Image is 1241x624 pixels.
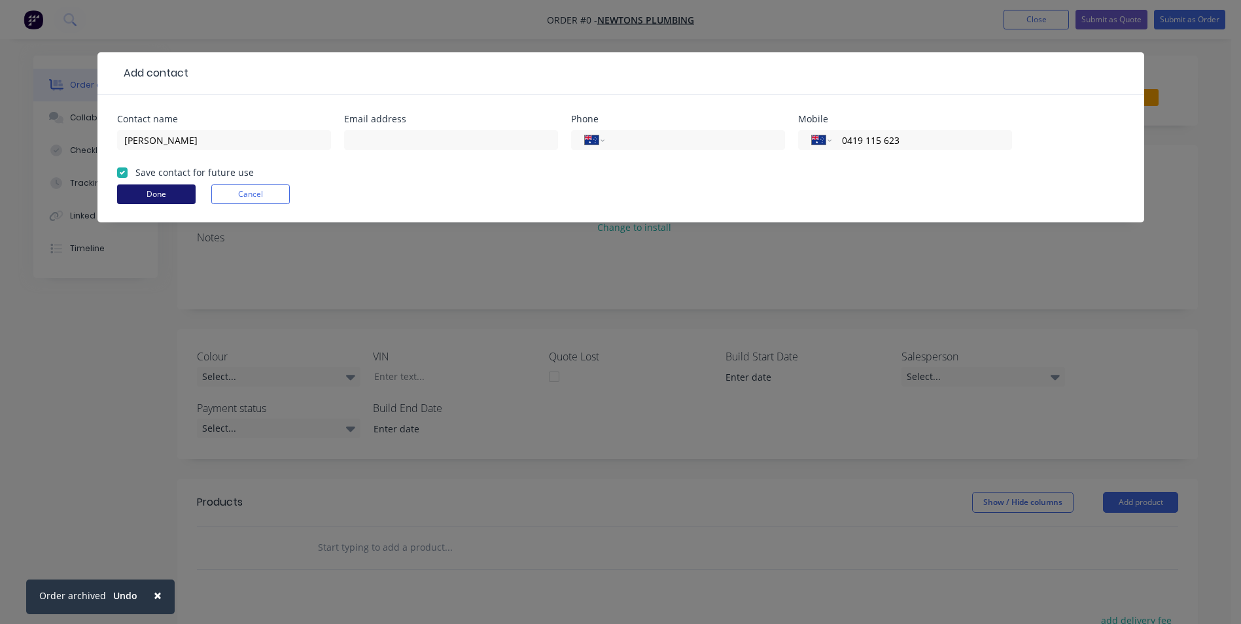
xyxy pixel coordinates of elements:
[117,184,196,204] button: Done
[344,114,558,124] div: Email address
[798,114,1012,124] div: Mobile
[117,114,331,124] div: Contact name
[211,184,290,204] button: Cancel
[39,589,106,602] div: Order archived
[106,586,145,606] button: Undo
[117,65,188,81] div: Add contact
[135,165,254,179] label: Save contact for future use
[154,586,162,604] span: ×
[571,114,785,124] div: Phone
[141,580,175,611] button: Close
